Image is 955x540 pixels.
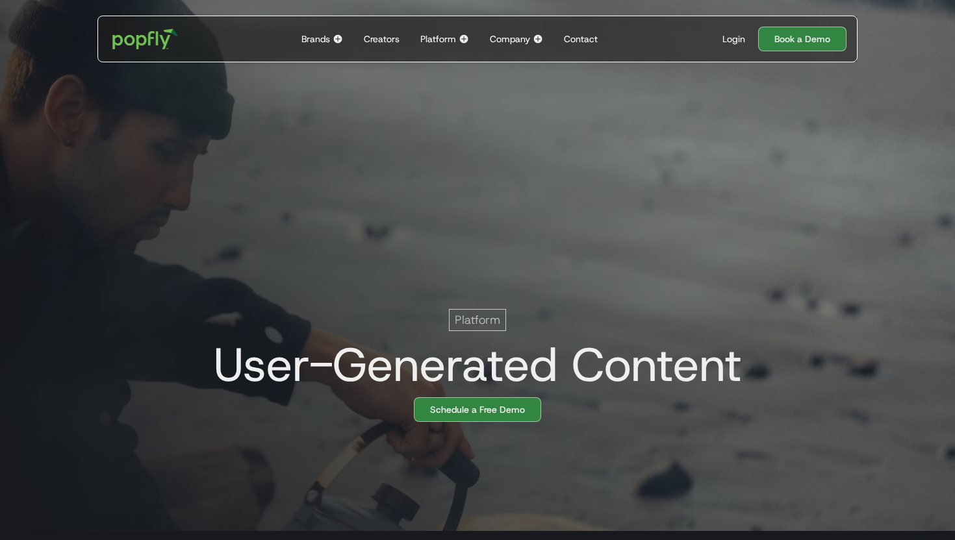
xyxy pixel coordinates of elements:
[717,32,750,45] a: Login
[420,32,456,45] div: Platform
[364,32,400,45] div: Creators
[564,32,598,45] div: Contact
[559,16,603,62] a: Contact
[301,32,330,45] div: Brands
[103,19,187,58] a: home
[359,16,405,62] a: Creators
[455,312,500,328] p: Platform
[490,32,530,45] div: Company
[414,397,541,422] a: Schedule a Free Demo
[722,32,745,45] div: Login
[758,27,847,51] a: Book a Demo
[203,339,742,391] h1: User-Generated Content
